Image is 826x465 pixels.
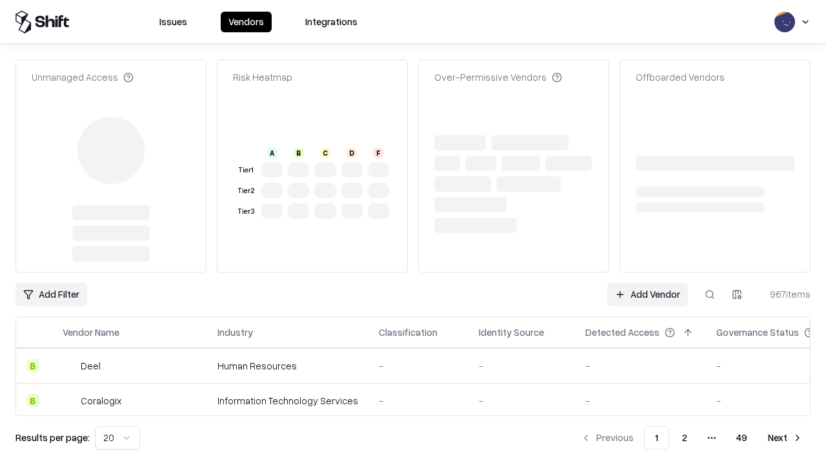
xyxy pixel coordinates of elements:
div: F [373,148,383,158]
img: Deel [63,359,76,372]
div: B [26,394,39,407]
div: Governance Status [716,325,799,339]
div: Classification [379,325,438,339]
div: Tier 2 [236,185,256,196]
button: Vendors [221,12,272,32]
div: Vendor Name [63,325,119,339]
nav: pagination [573,426,811,449]
div: A [267,148,277,158]
div: 967 items [759,287,811,301]
button: 49 [726,426,758,449]
button: Issues [152,12,195,32]
img: Coralogix [63,394,76,407]
div: Deel [81,359,101,373]
div: - [379,359,458,373]
div: - [479,394,565,408]
div: Human Resources [217,359,358,373]
div: Information Technology Services [217,394,358,408]
button: Next [760,426,811,449]
button: Add Filter [15,283,87,306]
div: - [479,359,565,373]
div: - [585,359,696,373]
div: Detected Access [585,325,660,339]
div: Coralogix [81,394,121,408]
div: Unmanaged Access [32,70,134,84]
div: - [379,394,458,408]
a: Add Vendor [607,283,688,306]
div: Risk Heatmap [233,70,292,84]
div: Industry [217,325,253,339]
div: D [347,148,357,158]
div: C [320,148,330,158]
div: B [26,359,39,372]
button: Integrations [297,12,365,32]
button: 1 [644,426,669,449]
div: Identity Source [479,325,544,339]
p: Results per page: [15,431,90,444]
div: Offboarded Vendors [636,70,725,84]
div: Tier 3 [236,206,256,217]
div: - [585,394,696,408]
div: Tier 1 [236,165,256,176]
div: B [294,148,304,158]
div: Over-Permissive Vendors [434,70,562,84]
button: 2 [672,426,698,449]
